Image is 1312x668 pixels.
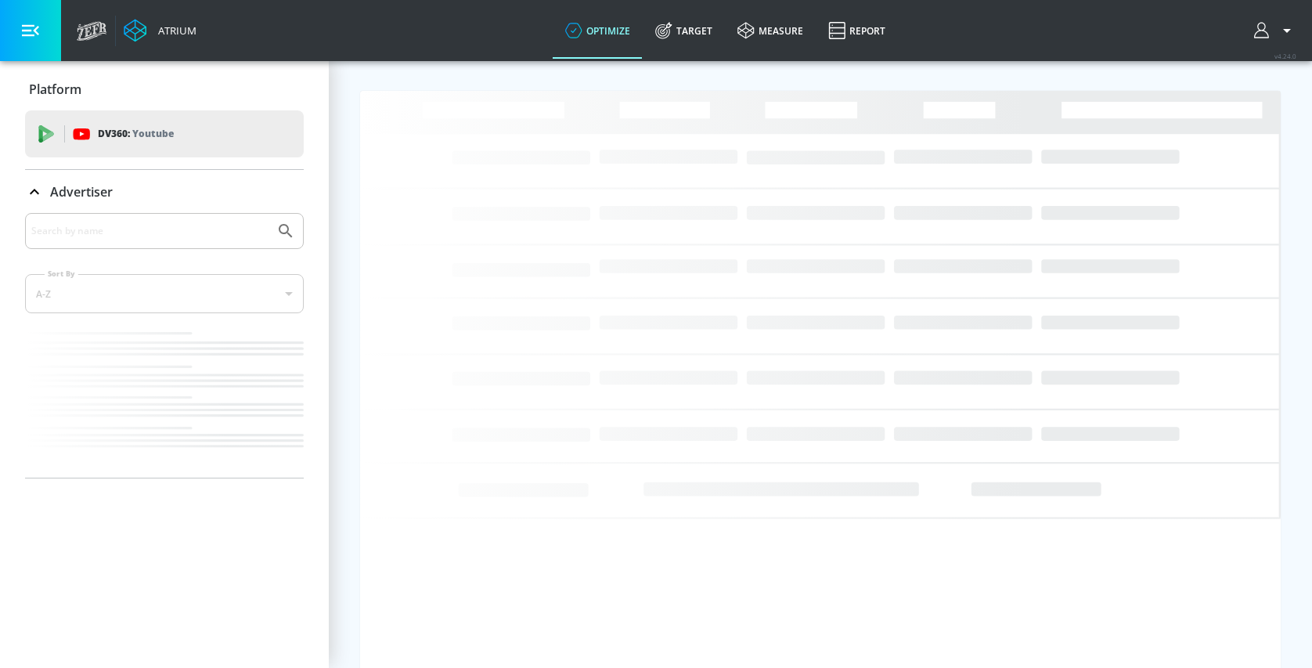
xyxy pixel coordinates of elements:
[725,2,816,59] a: measure
[45,269,78,279] label: Sort By
[643,2,725,59] a: Target
[152,23,196,38] div: Atrium
[25,170,304,214] div: Advertiser
[31,221,269,241] input: Search by name
[25,67,304,111] div: Platform
[98,125,174,143] p: DV360:
[1274,52,1296,60] span: v 4.24.0
[25,326,304,478] nav: list of Advertiser
[25,274,304,313] div: A-Z
[29,81,81,98] p: Platform
[132,125,174,142] p: Youtube
[25,213,304,478] div: Advertiser
[816,2,898,59] a: Report
[25,110,304,157] div: DV360: Youtube
[124,19,196,42] a: Atrium
[50,183,113,200] p: Advertiser
[553,2,643,59] a: optimize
